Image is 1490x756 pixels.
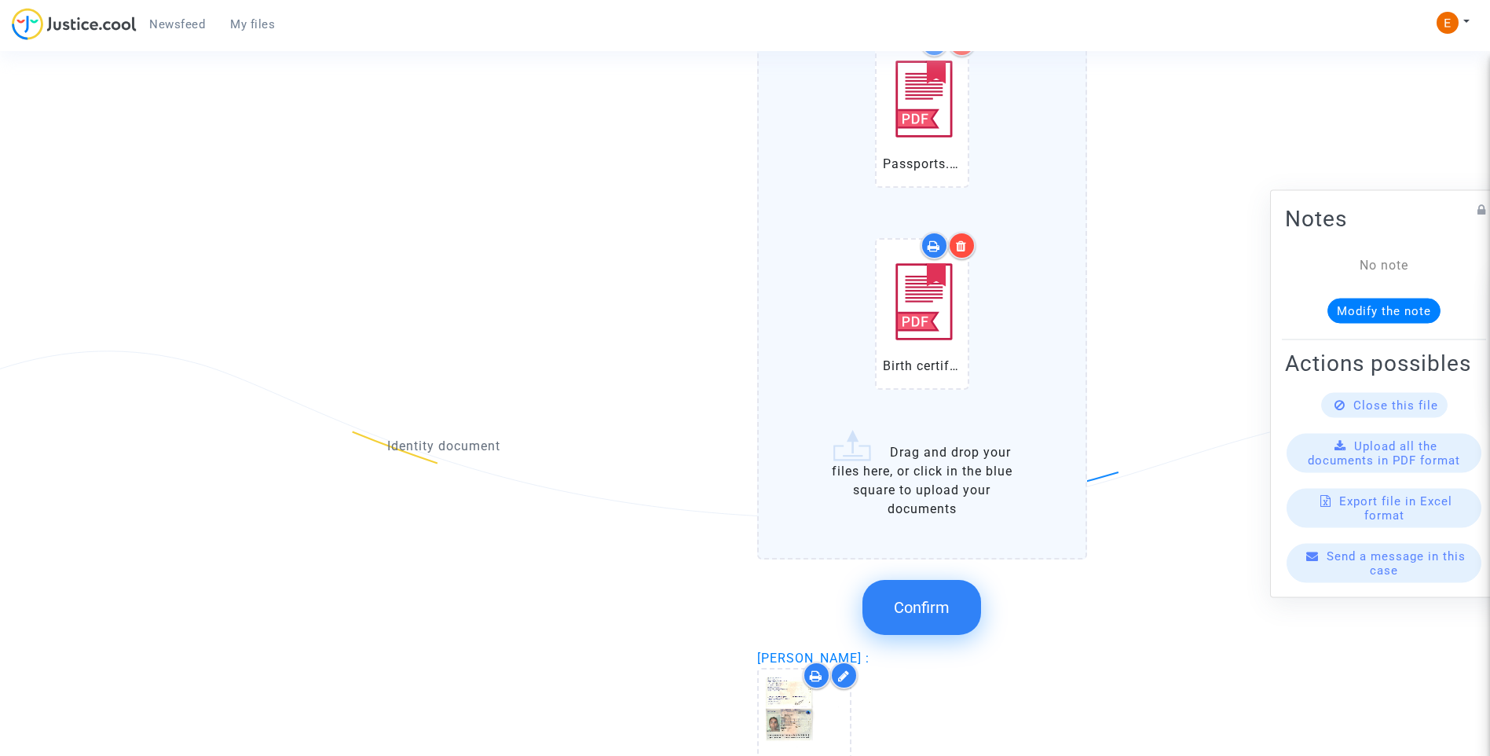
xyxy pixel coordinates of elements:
span: Newsfeed [149,17,205,31]
span: Upload all the documents in PDF format [1308,439,1460,468]
span: Close this file [1353,398,1438,413]
a: Newsfeed [137,13,218,36]
span: My files [230,17,275,31]
button: Confirm [862,580,981,635]
img: ACg8ocIeiFvHKe4dA5oeRFd_CiCnuxWUEc1A2wYhRJE3TTWt=s96-c [1437,12,1459,34]
h2: Notes [1285,205,1483,233]
button: Modify the note [1327,299,1441,324]
h2: Actions possibles [1285,350,1483,377]
p: Identity document [387,436,734,456]
span: Export file in Excel format [1339,494,1452,523]
span: Confirm [894,598,950,617]
span: Send a message in this case [1327,549,1466,578]
a: My files [218,13,287,36]
span: [PERSON_NAME] : [757,651,869,666]
div: No note [1309,256,1459,275]
img: jc-logo.svg [12,8,137,40]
